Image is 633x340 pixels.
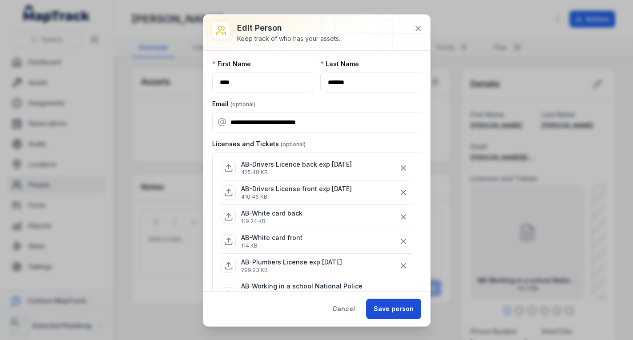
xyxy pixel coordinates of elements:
[325,299,363,319] button: Cancel
[241,242,302,249] p: 114 KB
[241,258,342,267] p: AB-Plumbers License exp [DATE]
[241,160,352,169] p: AB-Drivers Licence back exp [DATE]
[241,193,352,200] p: 410.46 KB
[366,299,421,319] button: Save person
[237,34,340,43] div: Keep track of who has your assets.
[241,169,352,176] p: 425.48 KB
[241,209,302,218] p: AB-White card back
[241,218,302,225] p: 119.24 KB
[320,60,359,68] label: Last Name
[241,184,352,193] p: AB-Drivers License front exp [DATE]
[237,22,340,34] h3: Edit person
[212,100,255,108] label: Email
[212,140,306,148] label: Licenses and Tickets
[212,60,251,68] label: First Name
[241,233,302,242] p: AB-White card front
[241,267,342,274] p: 299.23 KB
[241,282,395,300] p: AB-Working in a school National Police Certificate exp [DATE]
